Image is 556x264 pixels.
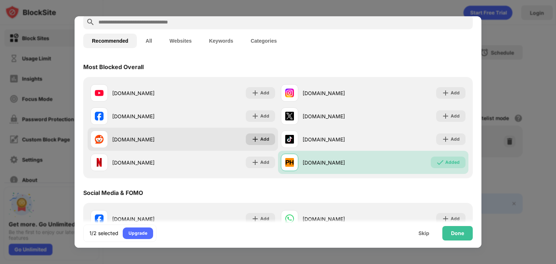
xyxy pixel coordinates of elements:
[260,112,269,120] div: Add
[285,158,294,167] img: favicons
[260,89,269,97] div: Add
[83,63,144,71] div: Most Blocked Overall
[303,159,373,166] div: [DOMAIN_NAME]
[95,89,104,97] img: favicons
[451,89,460,97] div: Add
[303,89,373,97] div: [DOMAIN_NAME]
[129,230,147,237] div: Upgrade
[260,215,269,222] div: Add
[112,159,183,166] div: [DOMAIN_NAME]
[112,215,183,223] div: [DOMAIN_NAME]
[303,112,373,120] div: [DOMAIN_NAME]
[95,135,104,144] img: favicons
[260,159,269,166] div: Add
[161,34,200,48] button: Websites
[200,34,242,48] button: Keywords
[285,89,294,97] img: favicons
[242,34,285,48] button: Categories
[112,112,183,120] div: [DOMAIN_NAME]
[451,230,464,236] div: Done
[451,112,460,120] div: Add
[418,230,429,236] div: Skip
[285,214,294,223] img: favicons
[89,230,118,237] div: 1/2 selected
[285,135,294,144] img: favicons
[451,215,460,222] div: Add
[95,214,104,223] img: favicons
[303,215,373,223] div: [DOMAIN_NAME]
[95,158,104,167] img: favicons
[86,18,95,26] img: search.svg
[95,112,104,120] img: favicons
[112,136,183,143] div: [DOMAIN_NAME]
[303,136,373,143] div: [DOMAIN_NAME]
[83,189,143,196] div: Social Media & FOMO
[260,136,269,143] div: Add
[451,136,460,143] div: Add
[445,159,460,166] div: Added
[285,112,294,120] img: favicons
[112,89,183,97] div: [DOMAIN_NAME]
[137,34,161,48] button: All
[83,34,137,48] button: Recommended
